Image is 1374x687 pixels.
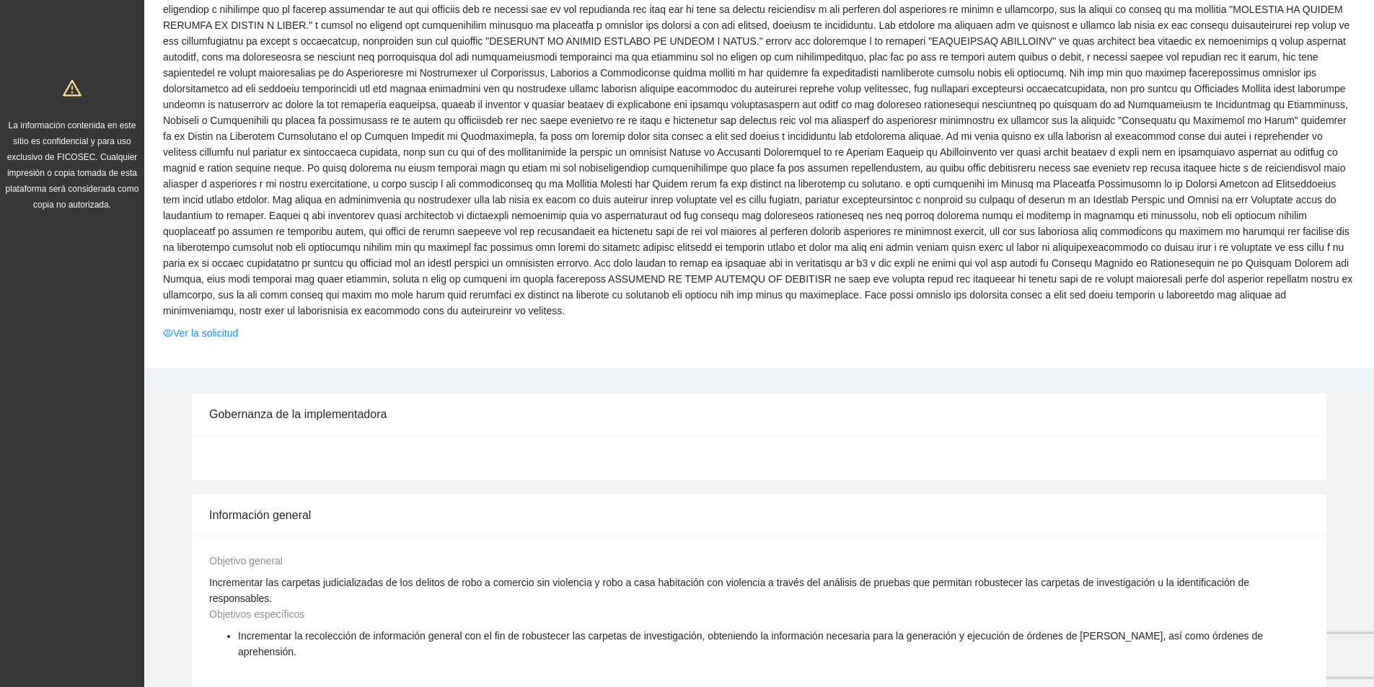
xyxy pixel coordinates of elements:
span: La información contenida en este sitio es confidencial y para uso exclusivo de FICOSEC. Cualquier... [6,120,139,210]
a: eyeVer la solicitud [163,325,238,341]
span: eye [163,328,173,338]
span: Incrementar la recolección de información general con el fin de robustecer las carpetas de invest... [238,630,1263,657]
span: Incrementar las carpetas judicializadas de los delitos de robo a comercio sin violencia y robo a ... [209,577,1249,604]
span: Objetivo general [209,555,283,567]
span: warning [63,79,82,97]
div: Gobernanza de la implementadora [209,394,1309,435]
div: Información general [209,495,1309,536]
span: Objetivos específicos [209,608,304,620]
